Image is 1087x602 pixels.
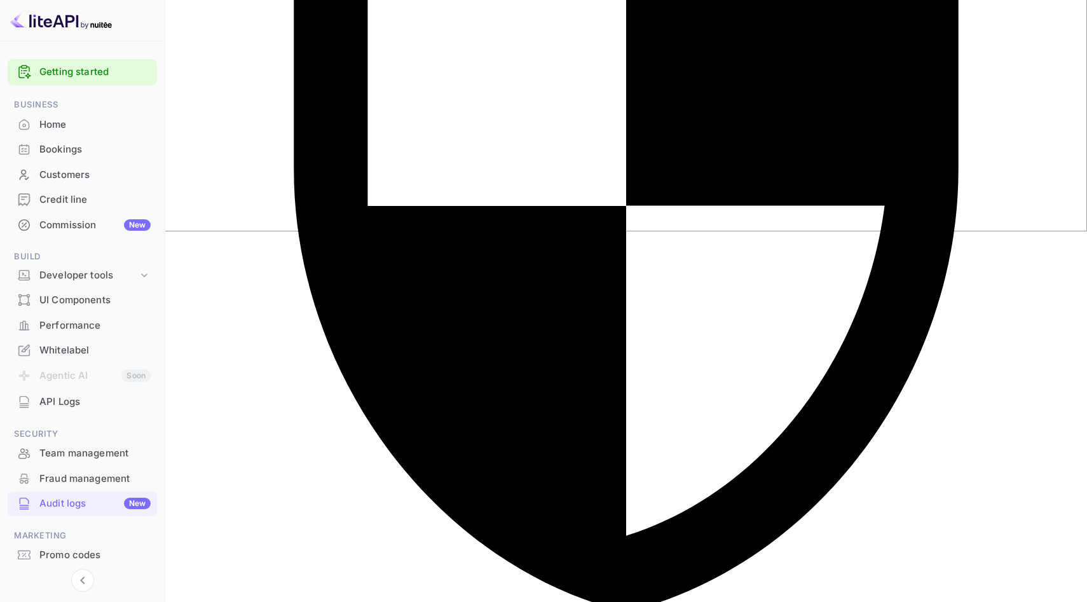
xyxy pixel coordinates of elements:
div: Promo codes [39,548,151,563]
div: Commission [39,218,151,233]
span: Marketing [8,529,157,543]
span: Build [8,250,157,264]
a: API Logs [8,390,157,413]
span: Business [8,98,157,112]
button: Collapse navigation [71,569,94,592]
a: Audit logsNew [8,491,157,515]
a: Team management [8,441,157,465]
a: CommissionNew [8,213,157,236]
a: Home [8,113,157,136]
a: Promo codes [8,543,157,566]
div: Developer tools [8,264,157,287]
div: Customers [8,163,157,188]
div: New [124,498,151,509]
div: Getting started [8,59,157,85]
div: CommissionNew [8,213,157,238]
div: Audit logsNew [8,491,157,516]
a: Whitelabel [8,338,157,362]
div: Performance [39,318,151,333]
div: UI Components [8,288,157,313]
div: Promo codes [8,543,157,568]
a: Credit line [8,188,157,211]
div: UI Components [39,293,151,308]
div: Team management [8,441,157,466]
a: UI Components [8,288,157,311]
div: API Logs [39,395,151,409]
div: Fraud management [39,472,151,486]
div: Developer tools [39,268,138,283]
div: Bookings [8,137,157,162]
div: Performance [8,313,157,338]
div: Credit line [39,193,151,207]
a: Fraud management [8,467,157,490]
div: Home [8,113,157,137]
div: Whitelabel [8,338,157,363]
div: Audit logs [39,496,151,511]
span: Security [8,427,157,441]
div: Credit line [8,188,157,212]
div: Fraud management [8,467,157,491]
div: API Logs [8,390,157,414]
div: Whitelabel [39,343,151,358]
div: Bookings [39,142,151,157]
div: Customers [39,168,151,182]
div: Team management [39,446,151,461]
a: Bookings [8,137,157,161]
a: Getting started [39,65,151,79]
a: Customers [8,163,157,186]
a: Performance [8,313,157,337]
div: New [124,219,151,231]
div: Home [39,118,151,132]
img: LiteAPI logo [10,10,112,31]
